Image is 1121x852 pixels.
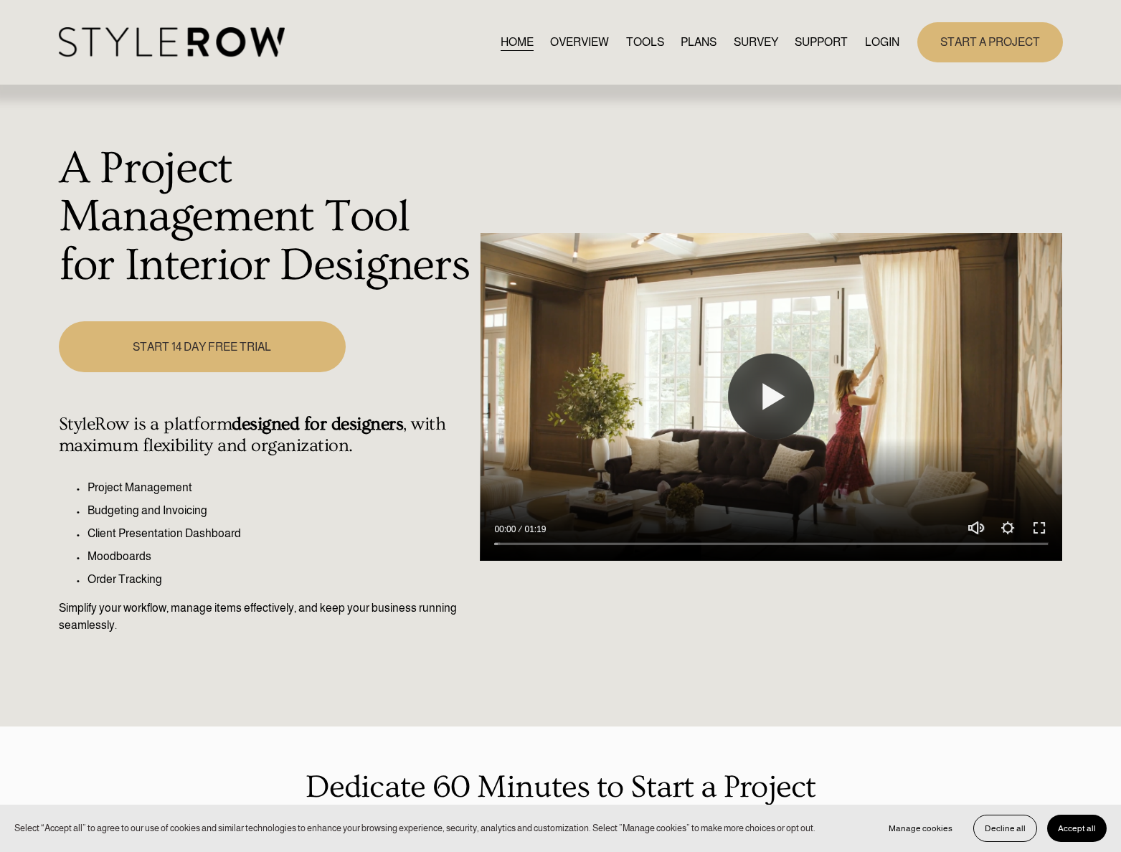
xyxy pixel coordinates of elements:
p: Project Management [87,479,473,496]
input: Seek [494,539,1048,549]
a: START A PROJECT [917,22,1063,62]
span: Manage cookies [889,823,952,833]
a: PLANS [681,32,716,52]
span: Accept all [1058,823,1096,833]
button: Manage cookies [878,815,963,842]
a: SURVEY [734,32,778,52]
a: HOME [501,32,534,52]
button: Accept all [1047,815,1107,842]
h1: A Project Management Tool for Interior Designers [59,145,473,290]
p: Budgeting and Invoicing [87,502,473,519]
p: Moodboards [87,548,473,565]
p: Order Tracking [87,571,473,588]
button: Play [728,354,814,440]
a: TOOLS [626,32,664,52]
img: StyleRow [59,27,285,57]
p: Simplify your workflow, manage items effectively, and keep your business running seamlessly. [59,600,473,634]
p: Select “Accept all” to agree to our use of cookies and similar technologies to enhance your brows... [14,821,815,835]
a: folder dropdown [795,32,848,52]
h4: StyleRow is a platform , with maximum flexibility and organization. [59,414,473,457]
button: Decline all [973,815,1037,842]
div: Duration [519,522,549,536]
a: START 14 DAY FREE TRIAL [59,321,346,372]
p: Dedicate 60 Minutes to Start a Project [59,763,1063,811]
span: Decline all [985,823,1026,833]
a: OVERVIEW [550,32,609,52]
span: SUPPORT [795,34,848,51]
a: LOGIN [865,32,899,52]
div: Current time [494,522,519,536]
p: Client Presentation Dashboard [87,525,473,542]
strong: designed for designers [232,414,403,435]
